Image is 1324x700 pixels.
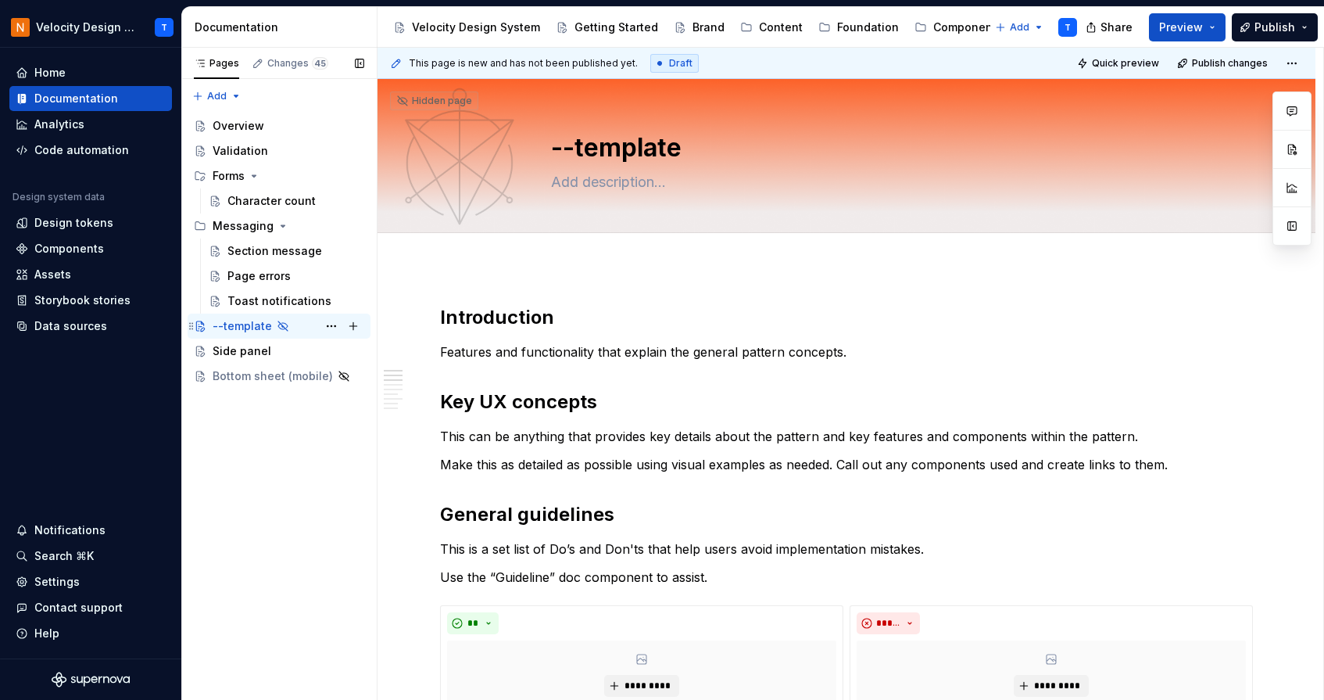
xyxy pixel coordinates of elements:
[188,113,370,138] a: Overview
[1232,13,1318,41] button: Publish
[990,16,1049,38] button: Add
[9,314,172,339] a: Data sources
[34,142,129,158] div: Code automation
[13,191,105,203] div: Design system data
[227,268,291,284] div: Page errors
[202,188,370,214] a: Character count
[734,15,809,40] a: Content
[213,318,272,334] div: --template
[188,163,370,188] div: Forms
[9,621,172,646] button: Help
[9,60,172,85] a: Home
[34,522,106,538] div: Notifications
[202,239,370,264] a: Section message
[312,57,328,70] span: 45
[440,502,1253,527] h2: General guidelines
[1100,20,1133,35] span: Share
[1065,21,1071,34] div: T
[227,293,331,309] div: Toast notifications
[34,574,80,590] div: Settings
[549,15,664,40] a: Getting Started
[34,600,123,616] div: Contact support
[34,215,113,231] div: Design tokens
[267,57,328,70] div: Changes
[933,20,1003,35] div: Components
[3,10,178,44] button: Velocity Design System by NAVEXT
[396,95,472,107] div: Hidden page
[161,21,167,34] div: T
[34,318,107,334] div: Data sources
[213,218,274,234] div: Messaging
[213,368,333,384] div: Bottom sheet (mobile)
[188,339,370,364] a: Side panel
[9,518,172,543] button: Notifications
[188,214,370,239] div: Messaging
[188,314,370,339] a: --template
[440,540,1253,558] p: This is a set list of Do’s and Don'ts that help users avoid implementation mistakes.
[188,85,246,107] button: Add
[669,57,692,70] span: Draft
[412,20,540,35] div: Velocity Design System
[9,262,172,287] a: Assets
[908,15,1009,40] a: Components
[1078,13,1143,41] button: Share
[34,293,131,308] div: Storybook stories
[34,267,71,282] div: Assets
[9,569,172,594] a: Settings
[1254,20,1295,35] span: Publish
[34,117,84,132] div: Analytics
[1192,57,1268,70] span: Publish changes
[440,343,1253,361] p: Features and functionality that explain the general pattern concepts.
[409,57,638,70] span: This page is new and has not been published yet.
[548,129,1139,167] textarea: --template
[1072,52,1166,74] button: Quick preview
[207,90,227,102] span: Add
[34,241,104,257] div: Components
[9,138,172,163] a: Code automation
[9,544,172,569] button: Search ⌘K
[440,305,1253,330] h2: Introduction
[387,15,546,40] a: Velocity Design System
[188,113,370,389] div: Page tree
[36,20,136,35] div: Velocity Design System by NAVEX
[194,57,239,70] div: Pages
[1149,13,1226,41] button: Preview
[440,455,1253,474] p: Make this as detailed as possible using visual examples as needed. Call out any components used a...
[202,264,370,289] a: Page errors
[667,15,731,40] a: Brand
[213,343,271,359] div: Side panel
[1159,20,1203,35] span: Preview
[9,86,172,111] a: Documentation
[34,91,118,106] div: Documentation
[227,243,322,259] div: Section message
[188,138,370,163] a: Validation
[213,118,264,134] div: Overview
[227,193,316,209] div: Character count
[692,20,725,35] div: Brand
[188,364,370,389] a: Bottom sheet (mobile)
[9,595,172,620] button: Contact support
[1172,52,1275,74] button: Publish changes
[195,20,370,35] div: Documentation
[9,112,172,137] a: Analytics
[574,20,658,35] div: Getting Started
[812,15,905,40] a: Foundation
[440,568,1253,587] p: Use the “Guideline” doc component to assist.
[9,210,172,235] a: Design tokens
[34,626,59,641] div: Help
[440,427,1253,446] p: This can be anything that provides key details about the pattern and key features and components ...
[34,548,94,564] div: Search ⌘K
[440,389,1253,415] h2: Key UX concepts
[11,18,30,37] img: bb28370b-b938-4458-ba0e-c5bddf6d21d4.png
[9,288,172,313] a: Storybook stories
[759,20,803,35] div: Content
[1092,57,1159,70] span: Quick preview
[52,672,130,687] svg: Supernova Logo
[9,236,172,261] a: Components
[387,12,987,43] div: Page tree
[34,65,66,81] div: Home
[213,168,245,184] div: Forms
[1010,21,1029,34] span: Add
[202,289,370,314] a: Toast notifications
[213,143,268,159] div: Validation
